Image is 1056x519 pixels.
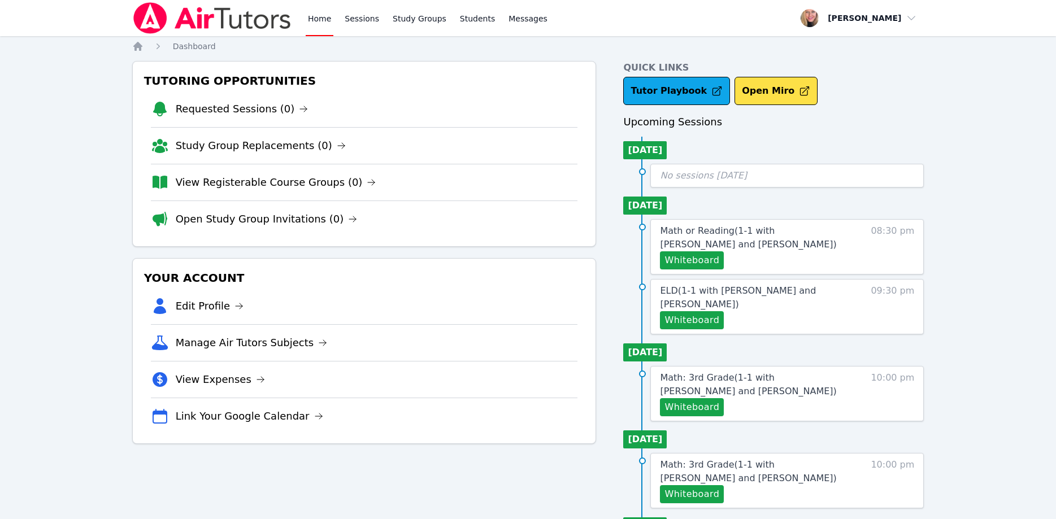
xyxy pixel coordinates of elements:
button: Open Miro [735,77,818,105]
a: Open Study Group Invitations (0) [176,211,358,227]
span: Dashboard [173,42,216,51]
li: [DATE] [623,430,667,448]
a: View Registerable Course Groups (0) [176,175,376,190]
span: Math or Reading ( 1-1 with [PERSON_NAME] and [PERSON_NAME] ) [660,225,836,250]
span: 09:30 pm [871,284,914,329]
span: Math: 3rd Grade ( 1-1 with [PERSON_NAME] and [PERSON_NAME] ) [660,459,836,483]
li: [DATE] [623,343,667,361]
button: Whiteboard [660,311,724,329]
h3: Tutoring Opportunities [142,71,587,91]
a: View Expenses [176,372,265,387]
nav: Breadcrumb [132,41,924,52]
a: Math: 3rd Grade(1-1 with [PERSON_NAME] and [PERSON_NAME]) [660,371,850,398]
a: ELD(1-1 with [PERSON_NAME] and [PERSON_NAME]) [660,284,850,311]
a: Dashboard [173,41,216,52]
span: Messages [509,13,547,24]
span: 10:00 pm [871,371,914,416]
li: [DATE] [623,141,667,159]
img: Air Tutors [132,2,292,34]
span: ELD ( 1-1 with [PERSON_NAME] and [PERSON_NAME] ) [660,285,816,309]
a: Study Group Replacements (0) [176,138,346,154]
h3: Upcoming Sessions [623,114,924,130]
li: [DATE] [623,197,667,215]
a: Math: 3rd Grade(1-1 with [PERSON_NAME] and [PERSON_NAME]) [660,458,850,485]
h3: Your Account [142,268,587,288]
span: 10:00 pm [871,458,914,503]
span: No sessions [DATE] [660,170,747,181]
button: Whiteboard [660,485,724,503]
a: Manage Air Tutors Subjects [176,335,328,351]
span: 08:30 pm [871,224,914,269]
button: Whiteboard [660,251,724,269]
h4: Quick Links [623,61,924,75]
a: Math or Reading(1-1 with [PERSON_NAME] and [PERSON_NAME]) [660,224,850,251]
span: Math: 3rd Grade ( 1-1 with [PERSON_NAME] and [PERSON_NAME] ) [660,372,836,396]
a: Requested Sessions (0) [176,101,308,117]
a: Edit Profile [176,298,244,314]
a: Tutor Playbook [623,77,730,105]
a: Link Your Google Calendar [176,408,323,424]
button: Whiteboard [660,398,724,416]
